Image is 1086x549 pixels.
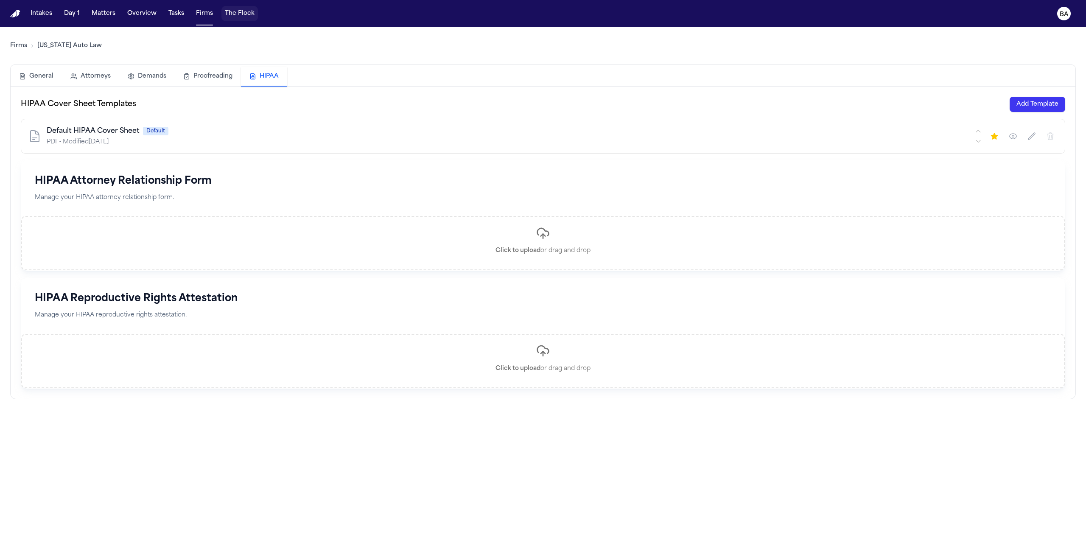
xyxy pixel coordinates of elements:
p: or drag and drop [495,364,591,373]
img: Finch Logo [10,10,20,18]
a: Firms [10,42,27,50]
button: Edit name [1024,129,1039,144]
p: or drag and drop [495,247,591,255]
button: The Flock [221,6,258,21]
a: Home [10,10,20,18]
span: Click to upload [495,365,540,372]
button: Add Template [1010,97,1065,112]
button: Move down [973,136,983,146]
nav: Breadcrumb [10,42,102,50]
text: BA [1060,11,1069,17]
button: Attorneys [62,67,119,86]
button: Proofreading [175,67,241,86]
a: [US_STATE] Auto Law [37,42,102,50]
button: Firms [193,6,216,21]
button: Matters [88,6,119,21]
h1: HIPAA Attorney Relationship Form [35,174,1051,188]
p: Manage your HIPAA reproductive rights attestation. [35,311,1051,320]
button: Day 1 [61,6,83,21]
button: Demands [119,67,175,86]
h3: HIPAA Cover Sheet Templates [21,98,136,110]
span: Default [143,127,168,135]
span: Default HIPAA Cover Sheet [47,126,140,136]
button: HIPAA [241,67,287,87]
button: Move up [973,126,983,136]
h1: HIPAA Reproductive Rights Attestation [35,292,1051,305]
button: Intakes [27,6,56,21]
div: PDF • Modified [DATE] [47,138,973,146]
button: Tasks [165,6,188,21]
button: Preview [1005,129,1021,144]
p: Manage your HIPAA attorney relationship form. [35,193,1051,203]
button: Overview [124,6,160,21]
span: Click to upload [495,248,540,254]
button: General [11,67,62,86]
button: Delete [1043,129,1058,144]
